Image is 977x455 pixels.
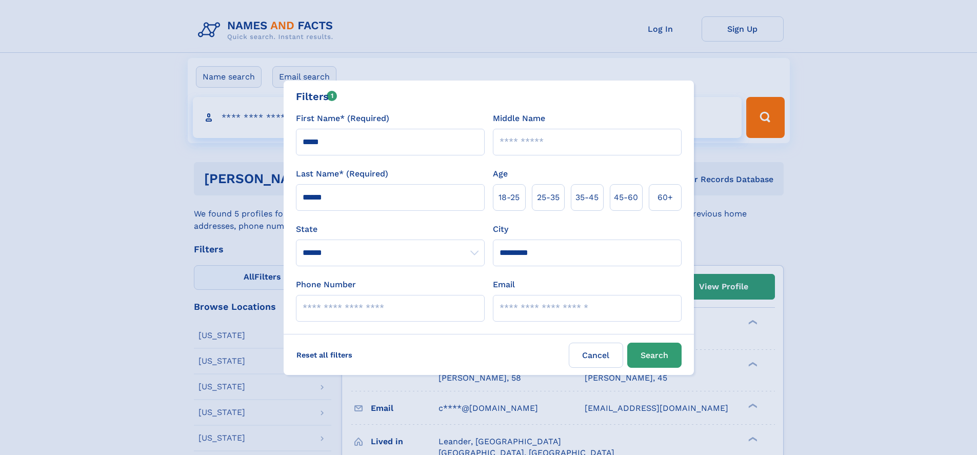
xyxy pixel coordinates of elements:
label: Reset all filters [290,343,359,367]
button: Search [627,343,682,368]
span: 18‑25 [499,191,520,204]
span: 25‑35 [537,191,560,204]
label: Phone Number [296,279,356,291]
label: First Name* (Required) [296,112,389,125]
span: 35‑45 [575,191,599,204]
span: 60+ [657,191,673,204]
label: Email [493,279,515,291]
label: Age [493,168,508,180]
label: Middle Name [493,112,545,125]
label: City [493,223,508,235]
span: 45‑60 [614,191,638,204]
div: Filters [296,89,337,104]
label: Last Name* (Required) [296,168,388,180]
label: State [296,223,485,235]
label: Cancel [569,343,623,368]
